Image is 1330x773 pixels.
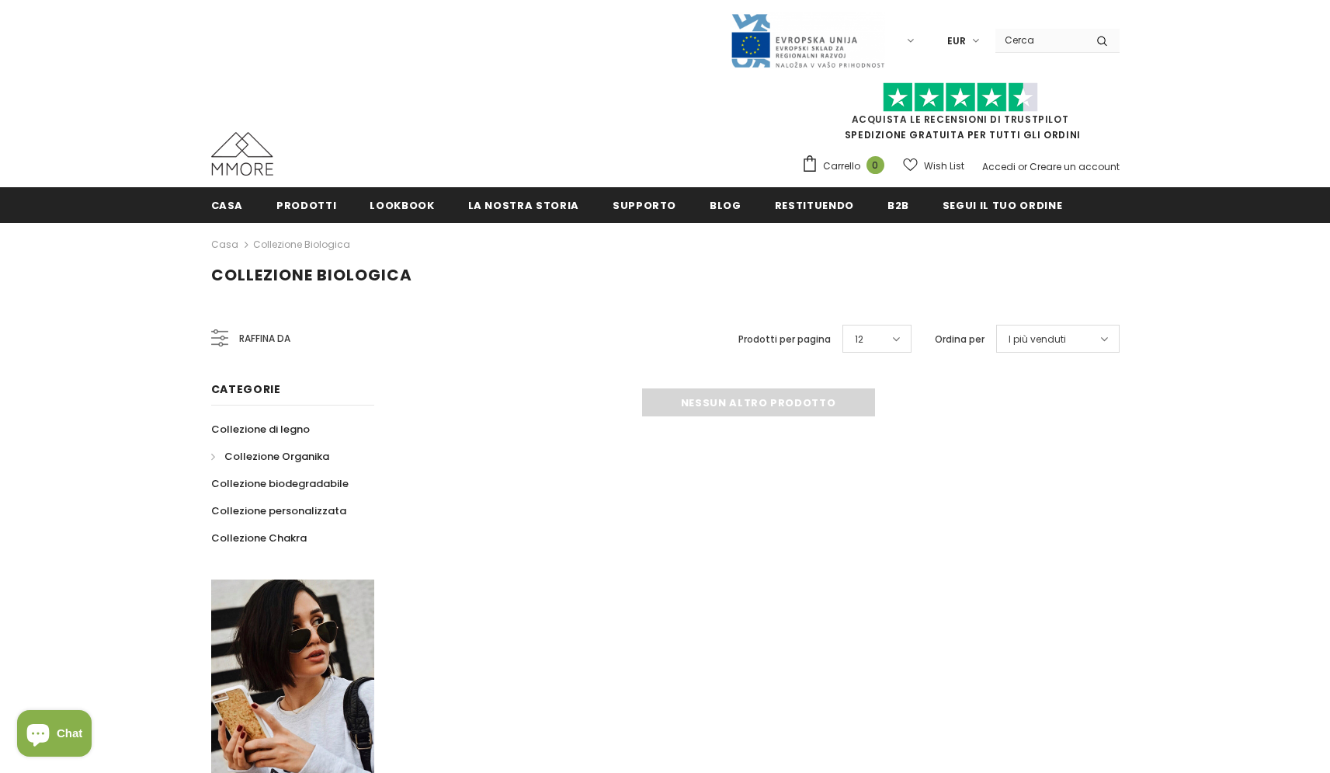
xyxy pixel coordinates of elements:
label: Ordina per [935,332,984,347]
img: Javni Razpis [730,12,885,69]
a: Lookbook [370,187,434,222]
span: I più venduti [1009,332,1066,347]
a: Collezione biodegradabile [211,470,349,497]
span: Raffina da [239,330,290,347]
a: Accedi [982,160,1016,173]
span: B2B [887,198,909,213]
a: Restituendo [775,187,854,222]
inbox-online-store-chat: Shopify online store chat [12,710,96,761]
a: Wish List [903,152,964,179]
a: supporto [613,187,676,222]
a: Prodotti [276,187,336,222]
span: La nostra storia [468,198,579,213]
a: Casa [211,235,238,254]
span: supporto [613,198,676,213]
span: Prodotti [276,198,336,213]
span: Lookbook [370,198,434,213]
a: Casa [211,187,244,222]
span: Collezione biologica [211,264,412,286]
a: La nostra storia [468,187,579,222]
a: B2B [887,187,909,222]
span: Carrello [823,158,860,174]
span: Collezione personalizzata [211,503,346,518]
input: Search Site [995,29,1085,51]
span: Wish List [924,158,964,174]
span: EUR [947,33,966,49]
img: Fidati di Pilot Stars [883,82,1038,113]
a: Collezione Organika [211,443,329,470]
a: Segui il tuo ordine [943,187,1062,222]
span: Blog [710,198,741,213]
a: Collezione di legno [211,416,310,443]
span: Collezione Chakra [211,531,307,545]
a: Collezione biologica [253,238,350,251]
a: Collezione personalizzata [211,497,346,524]
span: or [1018,160,1027,173]
img: Casi MMORE [211,132,273,176]
a: Collezione Chakra [211,524,307,552]
span: Collezione biodegradabile [211,476,349,491]
span: 0 [866,156,884,174]
a: Blog [710,187,741,222]
a: Carrello 0 [801,155,892,178]
span: Restituendo [775,198,854,213]
label: Prodotti per pagina [738,332,831,347]
a: Creare un account [1030,160,1120,173]
a: Acquista le recensioni di TrustPilot [852,113,1069,126]
span: 12 [855,332,863,347]
span: Casa [211,198,244,213]
span: SPEDIZIONE GRATUITA PER TUTTI GLI ORDINI [801,89,1120,141]
span: Collezione di legno [211,422,310,437]
span: Collezione Organika [224,449,329,464]
span: Categorie [211,381,281,397]
span: Segui il tuo ordine [943,198,1062,213]
a: Javni Razpis [730,33,885,47]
